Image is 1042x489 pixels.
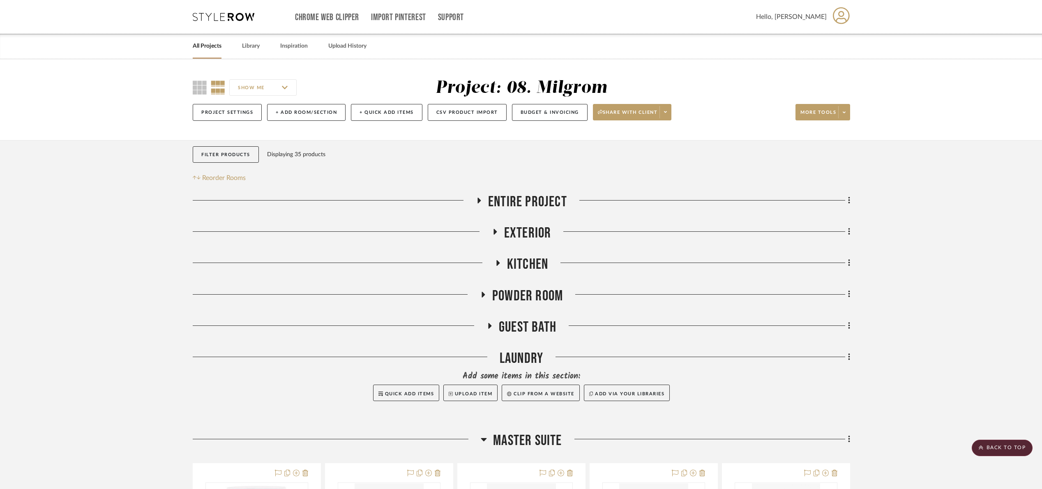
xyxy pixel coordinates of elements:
div: Project: 08. Milgrom [436,79,607,97]
button: Reorder Rooms [193,173,246,183]
button: Quick Add Items [373,385,440,401]
a: Support [438,14,464,21]
span: Kitchen [507,256,548,273]
button: Share with client [593,104,672,120]
button: CSV Product Import [428,104,507,121]
button: + Quick Add Items [351,104,422,121]
a: Inspiration [280,41,308,52]
span: Powder Room [492,287,563,305]
span: Master Suite [493,432,562,450]
button: Budget & Invoicing [512,104,588,121]
button: Upload Item [443,385,498,401]
span: Entire Project [488,193,567,211]
button: + Add Room/Section [267,104,346,121]
button: Clip from a website [502,385,579,401]
span: Share with client [598,109,658,122]
div: Displaying 35 products [267,146,325,163]
div: Add some items in this section: [193,371,850,382]
button: Project Settings [193,104,262,121]
a: All Projects [193,41,221,52]
span: Hello, [PERSON_NAME] [756,12,827,22]
scroll-to-top-button: BACK TO TOP [972,440,1033,456]
button: More tools [795,104,850,120]
span: Guest Bath [499,318,556,336]
a: Chrome Web Clipper [295,14,359,21]
button: Add via your libraries [584,385,670,401]
a: Import Pinterest [371,14,426,21]
span: Exterior [504,224,551,242]
span: Reorder Rooms [202,173,246,183]
span: More tools [800,109,836,122]
span: Quick Add Items [385,392,434,396]
a: Library [242,41,260,52]
button: Filter Products [193,146,259,163]
a: Upload History [328,41,367,52]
